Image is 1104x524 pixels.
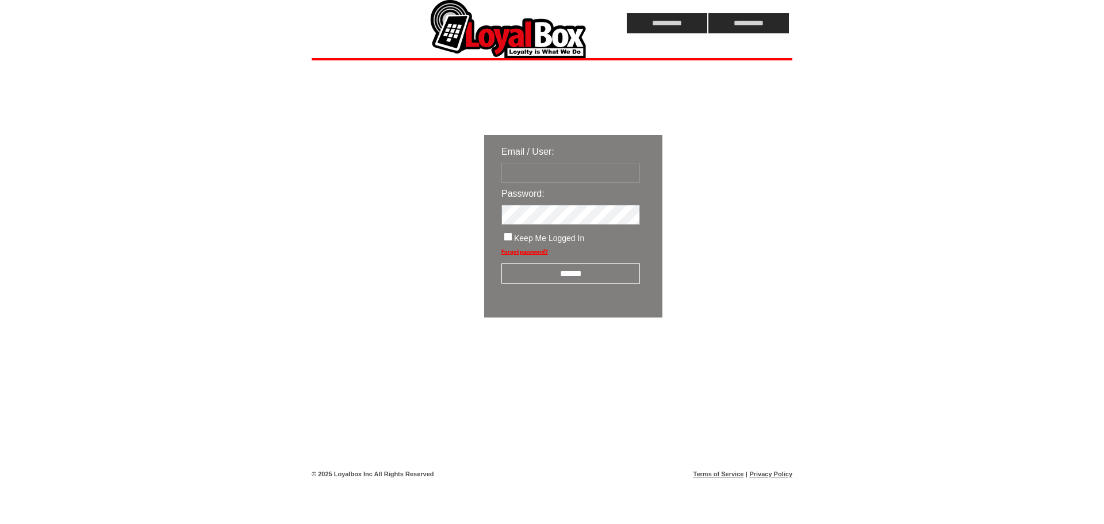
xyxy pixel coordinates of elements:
a: Forgot password? [501,248,548,255]
span: Password: [501,189,545,198]
span: © 2025 Loyalbox Inc All Rights Reserved [312,471,434,477]
span: Email / User: [501,147,554,156]
a: Privacy Policy [749,471,792,477]
img: transparent.png [696,346,753,361]
span: Keep Me Logged In [514,234,584,243]
a: Terms of Service [693,471,744,477]
span: | [746,471,747,477]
